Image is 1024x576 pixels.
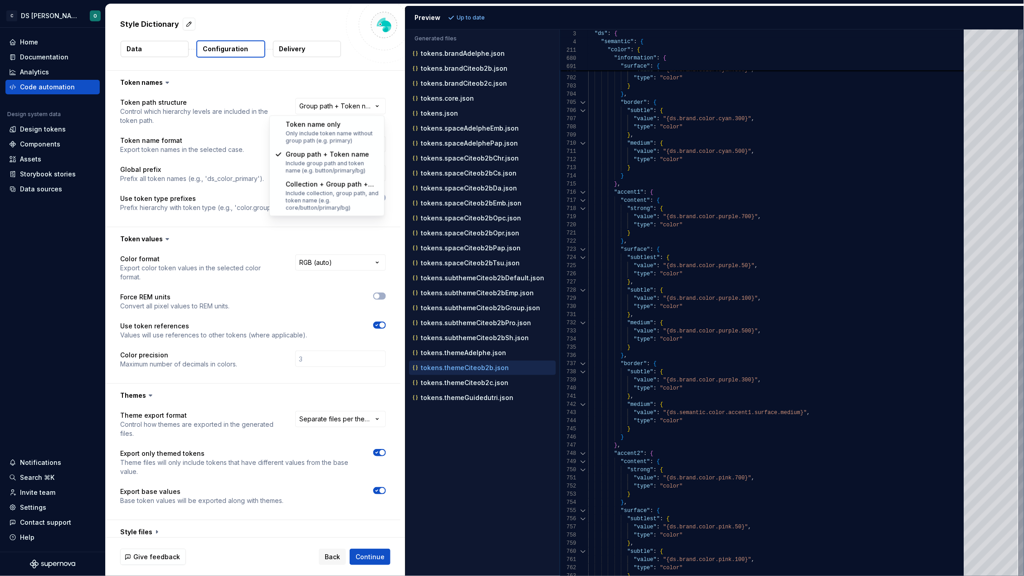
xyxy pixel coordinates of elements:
span: Collection + Group path + Token name [286,181,374,197]
div: Only include token name without group path (e.g. primary) [286,130,379,145]
span: Group path + Token name [286,151,369,158]
div: Include collection, group path, and token name (e.g. core/button/primary/bg) [286,190,379,212]
span: Token name only [286,121,341,128]
div: Include group path and token name (e.g. button/primary/bg) [286,160,379,175]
